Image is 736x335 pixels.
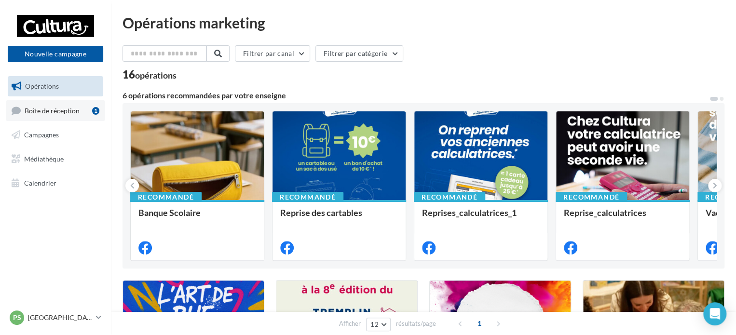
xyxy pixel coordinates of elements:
[24,155,64,163] span: Médiathèque
[703,302,726,325] div: Open Intercom Messenger
[422,207,517,218] span: Reprises_calculatrices_1
[366,318,391,331] button: 12
[6,100,105,121] a: Boîte de réception1
[414,192,485,202] div: Recommandé
[25,82,59,90] span: Opérations
[472,316,487,331] span: 1
[24,178,56,187] span: Calendrier
[556,192,627,202] div: Recommandé
[138,207,201,218] span: Banque Scolaire
[123,15,724,30] div: Opérations marketing
[396,319,436,328] span: résultats/page
[6,76,105,96] a: Opérations
[272,192,343,202] div: Recommandé
[123,69,177,80] div: 16
[564,207,646,218] span: Reprise_calculatrices
[339,319,361,328] span: Afficher
[280,207,362,218] span: Reprise des cartables
[235,45,310,62] button: Filtrer par canal
[25,106,80,114] span: Boîte de réception
[6,173,105,193] a: Calendrier
[28,313,92,322] p: [GEOGRAPHIC_DATA]
[315,45,403,62] button: Filtrer par catégorie
[8,46,103,62] button: Nouvelle campagne
[13,313,21,322] span: PS
[370,321,379,328] span: 12
[135,71,177,80] div: opérations
[130,192,202,202] div: Recommandé
[123,92,709,99] div: 6 opérations recommandées par votre enseigne
[6,125,105,145] a: Campagnes
[6,149,105,169] a: Médiathèque
[8,308,103,327] a: PS [GEOGRAPHIC_DATA]
[92,107,99,115] div: 1
[24,131,59,139] span: Campagnes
